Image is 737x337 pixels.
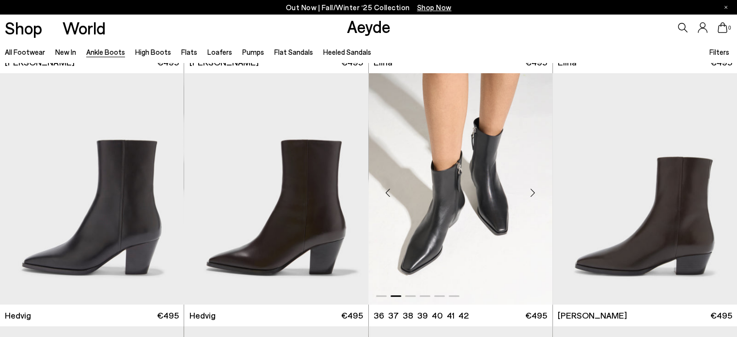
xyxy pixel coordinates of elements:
li: 37 [388,309,399,321]
a: World [63,19,106,36]
span: Navigate to /collections/new-in [417,3,452,12]
div: 1 / 6 [553,73,737,305]
span: Filters [709,48,729,56]
span: €495 [525,309,547,321]
p: Out Now | Fall/Winter ‘25 Collection [286,1,452,14]
a: 0 [718,22,727,33]
a: Next slide Previous slide [369,73,552,305]
span: Hedvig [189,309,216,321]
a: [PERSON_NAME] €495 [553,305,737,326]
img: Baba Pointed Cowboy Boots [369,73,552,305]
li: 38 [403,309,413,321]
img: Hedvig Cowboy Ankle Boots [184,73,368,305]
a: High Boots [135,48,171,56]
span: Hedvig [5,309,31,321]
ul: variant [374,309,466,321]
a: All Footwear [5,48,45,56]
li: 39 [417,309,428,321]
div: 2 / 6 [369,73,552,305]
a: Loafers [207,48,232,56]
li: 40 [432,309,443,321]
span: €495 [710,309,732,321]
span: €495 [157,309,179,321]
li: 42 [458,309,469,321]
a: New In [55,48,76,56]
div: 3 / 6 [552,73,736,305]
li: 41 [447,309,455,321]
a: 6 / 6 1 / 6 2 / 6 3 / 6 4 / 6 5 / 6 6 / 6 1 / 6 Next slide Previous slide [553,73,737,305]
img: Baba Pointed Cowboy Boots [552,73,736,305]
a: Pumps [242,48,264,56]
a: Flat Sandals [274,48,313,56]
div: Previous slide [374,178,403,207]
span: 0 [727,25,732,31]
div: Next slide [518,178,548,207]
img: Baba Pointed Cowboy Boots [553,73,737,305]
span: [PERSON_NAME] [558,309,627,321]
a: Heeled Sandals [323,48,371,56]
a: 36 37 38 39 40 41 42 €495 [369,305,552,326]
a: Hedvig €495 [184,305,368,326]
span: €495 [341,309,363,321]
a: Ankle Boots [86,48,125,56]
li: 36 [374,309,384,321]
a: Shop [5,19,42,36]
a: Aeyde [347,16,391,36]
a: Flats [181,48,197,56]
